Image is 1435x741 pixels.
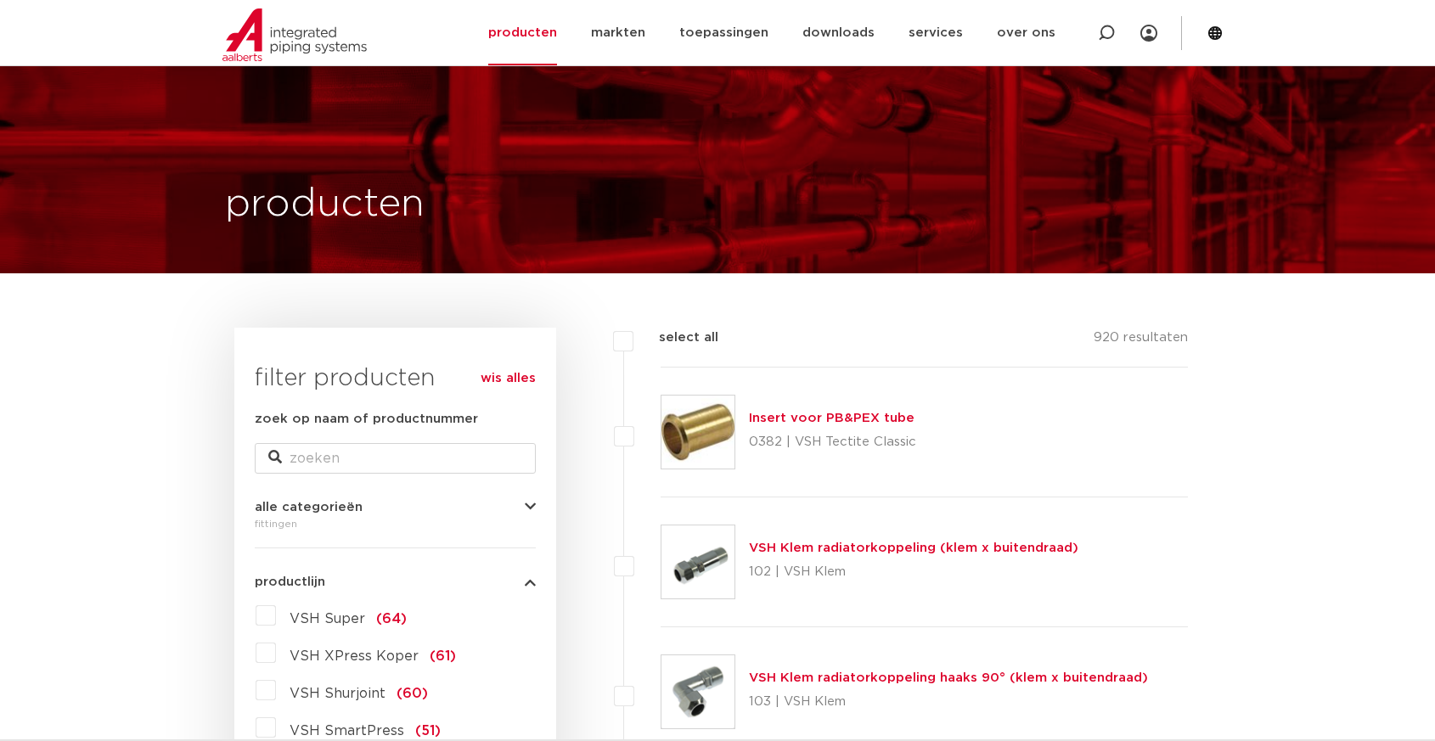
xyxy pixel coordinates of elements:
[225,177,425,232] h1: producten
[255,575,325,588] span: productlijn
[255,409,478,429] label: zoek op naam of productnummer
[1094,328,1188,354] p: 920 resultaten
[661,396,734,469] img: Thumbnail for Insert voor PB&PEX tube
[255,575,536,588] button: productlijn
[290,649,419,663] span: VSH XPress Koper
[633,328,718,348] label: select all
[255,501,536,514] button: alle categorieën
[290,724,404,738] span: VSH SmartPress
[481,368,536,389] a: wis alles
[749,412,914,424] a: Insert voor PB&PEX tube
[255,362,536,396] h3: filter producten
[661,525,734,598] img: Thumbnail for VSH Klem radiatorkoppeling (klem x buitendraad)
[290,612,365,626] span: VSH Super
[749,671,1148,684] a: VSH Klem radiatorkoppeling haaks 90° (klem x buitendraad)
[749,429,916,456] p: 0382 | VSH Tectite Classic
[397,687,428,700] span: (60)
[255,514,536,534] div: fittingen
[415,724,441,738] span: (51)
[749,688,1148,716] p: 103 | VSH Klem
[749,542,1078,554] a: VSH Klem radiatorkoppeling (klem x buitendraad)
[430,649,456,663] span: (61)
[661,655,734,728] img: Thumbnail for VSH Klem radiatorkoppeling haaks 90° (klem x buitendraad)
[749,559,1078,586] p: 102 | VSH Klem
[376,612,407,626] span: (64)
[255,443,536,474] input: zoeken
[290,687,385,700] span: VSH Shurjoint
[255,501,363,514] span: alle categorieën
